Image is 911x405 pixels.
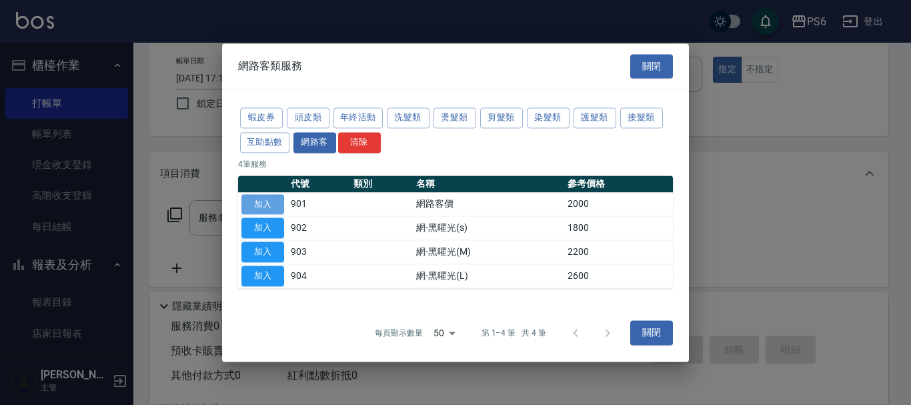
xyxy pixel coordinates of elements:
button: 染髮類 [527,107,570,128]
td: 1800 [564,216,673,240]
div: 50 [428,315,460,351]
th: 代號 [287,175,350,193]
button: 關閉 [630,54,673,79]
td: 網-黑曜光(s) [413,216,564,240]
button: 加入 [241,242,284,262]
button: 護髮類 [574,107,616,128]
button: 網路客 [293,132,336,153]
button: 互助點數 [240,132,289,153]
button: 洗髮類 [387,107,429,128]
td: 2600 [564,264,673,288]
button: 剪髮類 [480,107,523,128]
button: 加入 [241,218,284,239]
p: 第 1–4 筆 共 4 筆 [482,327,546,339]
td: 網路客價 [413,192,564,216]
button: 頭皮類 [287,107,329,128]
button: 年終活動 [333,107,383,128]
td: 904 [287,264,350,288]
th: 參考價格 [564,175,673,193]
td: 網-黑曜光(L) [413,264,564,288]
td: 902 [287,216,350,240]
button: 清除 [338,132,381,153]
td: 2000 [564,192,673,216]
td: 901 [287,192,350,216]
button: 燙髮類 [433,107,476,128]
td: 網-黑曜光(M) [413,240,564,264]
p: 4 筆服務 [238,158,673,170]
th: 名稱 [413,175,564,193]
span: 網路客類服務 [238,59,302,73]
button: 關閉 [630,321,673,346]
td: 2200 [564,240,673,264]
button: 蝦皮券 [240,107,283,128]
button: 加入 [241,266,284,286]
button: 接髮類 [620,107,663,128]
th: 類別 [350,175,413,193]
p: 每頁顯示數量 [375,327,423,339]
td: 903 [287,240,350,264]
button: 加入 [241,194,284,215]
